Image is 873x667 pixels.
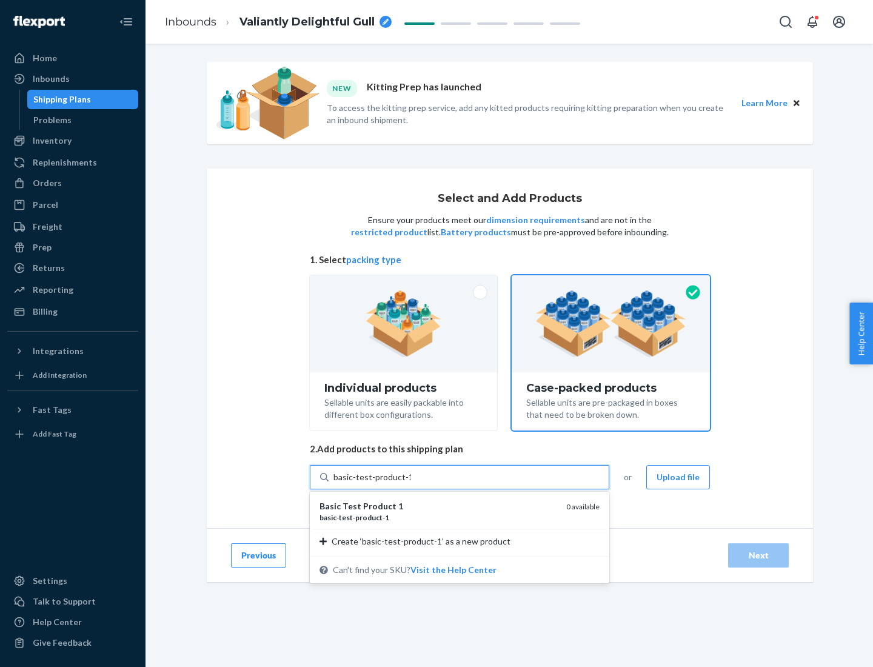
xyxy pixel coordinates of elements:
[114,10,138,34] button: Close Navigation
[350,214,670,238] p: Ensure your products meet our and are not in the list. must be pre-approved before inbounding.
[27,90,139,109] a: Shipping Plans
[351,226,427,238] button: restricted product
[33,241,52,253] div: Prep
[310,443,710,455] span: 2. Add products to this shipping plan
[33,221,62,233] div: Freight
[410,564,497,576] button: Basic Test Product 1basic-test-product-10 availableCreate ‘basic-test-product-1’ as a new product...
[33,345,84,357] div: Integrations
[332,535,510,548] span: Create ‘basic-test-product-1’ as a new product
[526,394,695,421] div: Sellable units are pre-packaged in boxes that need to be broken down.
[7,217,138,236] a: Freight
[327,80,357,96] div: NEW
[33,156,97,169] div: Replenishments
[385,513,389,522] em: 1
[333,564,497,576] span: Can't find your SKU?
[339,513,353,522] em: test
[327,102,731,126] p: To access the kitting prep service, add any kitted products requiring kitting preparation when yo...
[367,80,481,96] p: Kitting Prep has launched
[231,543,286,568] button: Previous
[7,592,138,611] a: Talk to Support
[849,303,873,364] button: Help Center
[13,16,65,28] img: Flexport logo
[535,290,686,357] img: case-pack.59cecea509d18c883b923b81aeac6d0b.png
[33,616,82,628] div: Help Center
[486,214,585,226] button: dimension requirements
[324,382,483,394] div: Individual products
[33,199,58,211] div: Parcel
[27,110,139,130] a: Problems
[7,131,138,150] a: Inventory
[398,501,403,511] em: 1
[319,512,557,523] div: - - -
[239,15,375,30] span: Valiantly Delightful Gull
[346,253,401,266] button: packing type
[7,424,138,444] a: Add Fast Tag
[7,571,138,591] a: Settings
[741,96,788,110] button: Learn More
[827,10,851,34] button: Open account menu
[33,177,62,189] div: Orders
[728,543,789,568] button: Next
[566,502,600,511] span: 0 available
[7,366,138,385] a: Add Integration
[7,633,138,652] button: Give Feedback
[33,284,73,296] div: Reporting
[33,575,67,587] div: Settings
[324,394,483,421] div: Sellable units are easily packable into different box configurations.
[310,253,710,266] span: 1. Select
[7,400,138,420] button: Fast Tags
[319,501,341,511] em: Basic
[441,226,511,238] button: Battery products
[33,595,96,608] div: Talk to Support
[790,96,803,110] button: Close
[7,341,138,361] button: Integrations
[800,10,824,34] button: Open notifications
[343,501,361,511] em: Test
[33,370,87,380] div: Add Integration
[33,135,72,147] div: Inventory
[333,471,411,483] input: Basic Test Product 1basic-test-product-10 availableCreate ‘basic-test-product-1’ as a new product...
[7,258,138,278] a: Returns
[646,465,710,489] button: Upload file
[319,513,336,522] em: basic
[774,10,798,34] button: Open Search Box
[165,15,216,28] a: Inbounds
[624,471,632,483] span: or
[526,382,695,394] div: Case-packed products
[7,302,138,321] a: Billing
[7,69,138,89] a: Inbounds
[33,52,57,64] div: Home
[33,429,76,439] div: Add Fast Tag
[7,153,138,172] a: Replenishments
[738,549,778,561] div: Next
[33,73,70,85] div: Inbounds
[7,612,138,632] a: Help Center
[7,195,138,215] a: Parcel
[155,4,401,40] ol: breadcrumbs
[33,262,65,274] div: Returns
[7,280,138,300] a: Reporting
[33,114,72,126] div: Problems
[33,404,72,416] div: Fast Tags
[7,238,138,257] a: Prep
[363,501,396,511] em: Product
[33,93,91,106] div: Shipping Plans
[355,513,383,522] em: product
[7,49,138,68] a: Home
[7,173,138,193] a: Orders
[33,637,92,649] div: Give Feedback
[33,306,58,318] div: Billing
[366,290,441,357] img: individual-pack.facf35554cb0f1810c75b2bd6df2d64e.png
[438,193,582,205] h1: Select and Add Products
